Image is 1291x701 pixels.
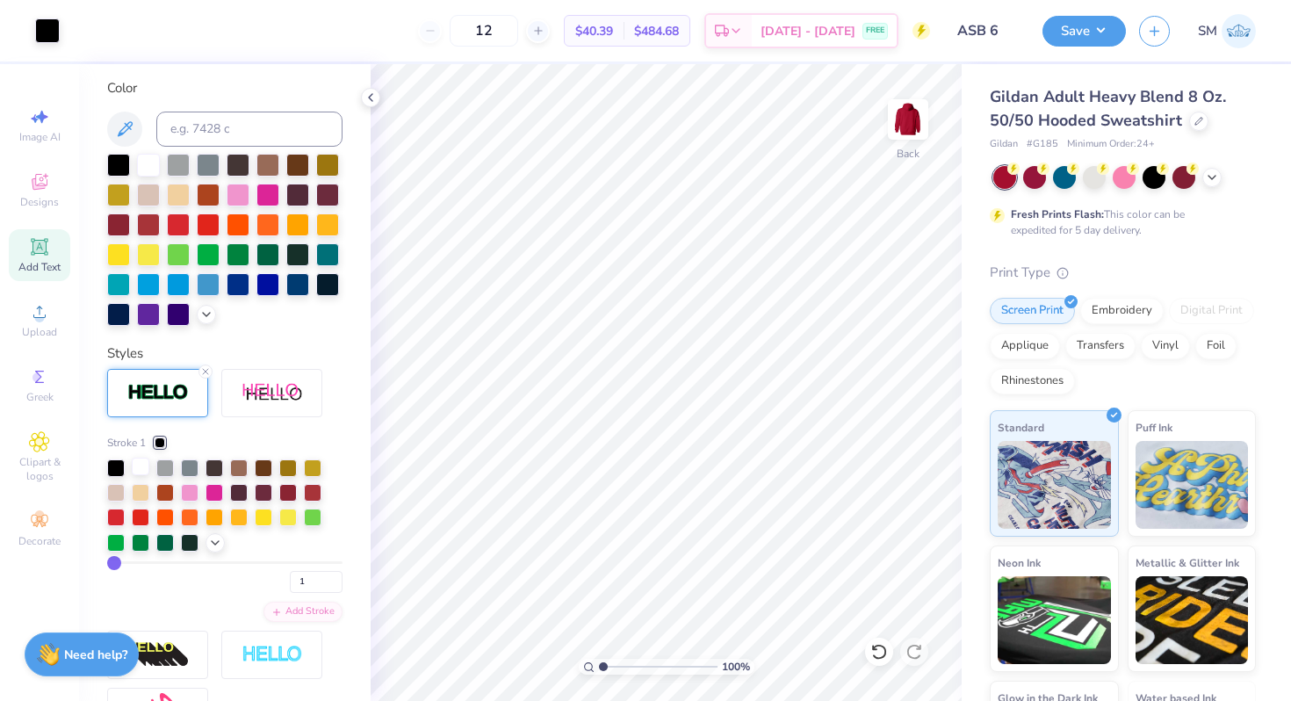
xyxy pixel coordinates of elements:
div: Foil [1195,333,1237,359]
div: This color can be expedited for 5 day delivery. [1011,206,1227,238]
div: Color [107,78,343,98]
input: e.g. 7428 c [156,112,343,147]
span: FREE [866,25,884,37]
span: Add Text [18,260,61,274]
span: $484.68 [634,22,679,40]
span: Gildan Adult Heavy Blend 8 Oz. 50/50 Hooded Sweatshirt [990,86,1226,131]
div: Vinyl [1141,333,1190,359]
input: – – [450,15,518,47]
div: Print Type [990,263,1256,283]
img: Shadow [242,382,303,404]
strong: Need help? [64,647,127,663]
span: [DATE] - [DATE] [761,22,855,40]
a: SM [1198,14,1256,48]
img: Stroke [127,383,189,403]
div: Back [897,146,920,162]
span: Greek [26,390,54,404]
img: Metallic & Glitter Ink [1136,576,1249,664]
span: Image AI [19,130,61,144]
span: Minimum Order: 24 + [1067,137,1155,152]
span: Puff Ink [1136,418,1172,437]
span: Gildan [990,137,1018,152]
div: Screen Print [990,298,1075,324]
strong: Fresh Prints Flash: [1011,207,1104,221]
img: 3d Illusion [127,641,189,669]
div: Add Stroke [263,602,343,622]
button: Save [1042,16,1126,47]
div: Embroidery [1080,298,1164,324]
span: $40.39 [575,22,613,40]
span: SM [1198,21,1217,41]
span: # G185 [1027,137,1058,152]
span: Standard [998,418,1044,437]
div: Applique [990,333,1060,359]
img: Sharlize Moayedi [1222,14,1256,48]
span: Stroke 1 [107,435,146,451]
span: Decorate [18,534,61,548]
img: Back [891,102,926,137]
img: Negative Space [242,645,303,665]
span: Neon Ink [998,553,1041,572]
span: Upload [22,325,57,339]
img: Standard [998,441,1111,529]
span: Metallic & Glitter Ink [1136,553,1239,572]
img: Neon Ink [998,576,1111,664]
div: Rhinestones [990,368,1075,394]
input: Untitled Design [943,13,1029,48]
div: Styles [107,343,343,364]
div: Digital Print [1169,298,1254,324]
span: Clipart & logos [9,455,70,483]
img: Puff Ink [1136,441,1249,529]
span: 100 % [722,659,750,675]
div: Transfers [1065,333,1136,359]
span: Designs [20,195,59,209]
